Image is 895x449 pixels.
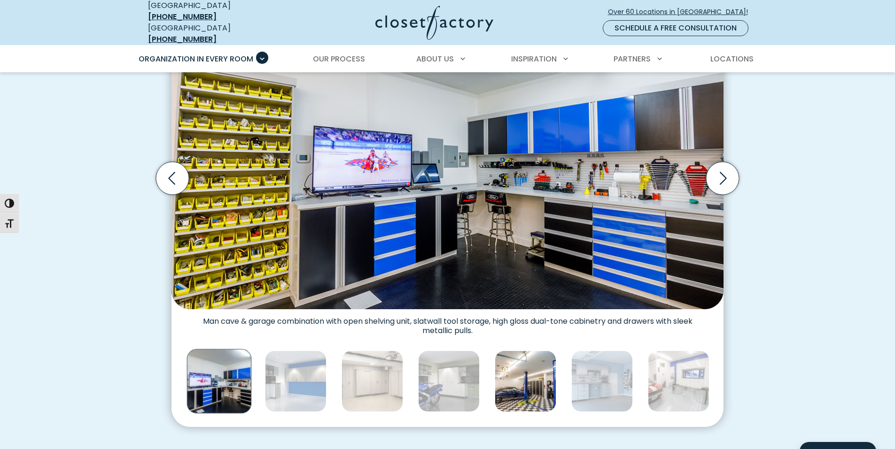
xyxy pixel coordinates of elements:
img: Stylized garage system with black melamine cabinetry, open shelving, and slatwall organizer. [495,350,556,412]
span: About Us [416,53,454,64]
img: High-gloss white garage storage cabinetry with integrated TV mount. [648,350,709,412]
a: [PHONE_NUMBER] [148,11,217,22]
img: Two-tone cabinet system in high-gloss white and black, glass front doors, open shelving, and deco... [418,350,480,412]
span: Inspiration [511,53,557,64]
img: Man cave & garage combination with open shelving unit, slatwall tool storage, high gloss dual-ton... [171,22,724,309]
span: Over 60 Locations in [GEOGRAPHIC_DATA]! [608,7,755,17]
div: [GEOGRAPHIC_DATA] [148,23,284,45]
img: Closet Factory Logo [375,6,493,40]
a: [PHONE_NUMBER] [148,34,217,45]
img: Industrial style garage system with textured steel cabinetry, omni track storage for seasonal spo... [571,350,633,412]
img: Grey high-gloss upper cabinetry with black slatwall organizer and accent glass-front doors. [265,350,327,412]
img: Garage cabinetry with sliding doors and workstation drawers on wheels for easy mobility. [342,350,403,412]
button: Next slide [702,158,743,198]
button: Previous slide [152,158,193,198]
a: Over 60 Locations in [GEOGRAPHIC_DATA]! [607,4,756,20]
span: Our Process [313,53,365,64]
a: Schedule a Free Consultation [603,20,748,36]
img: Man cave & garage combination with open shelving unit, slatwall tool storage, high gloss dual-ton... [187,349,252,413]
nav: Primary Menu [132,46,763,72]
figcaption: Man cave & garage combination with open shelving unit, slatwall tool storage, high gloss dual-ton... [171,309,724,335]
span: Partners [614,53,651,64]
span: Locations [710,53,754,64]
span: Organization in Every Room [139,53,253,64]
